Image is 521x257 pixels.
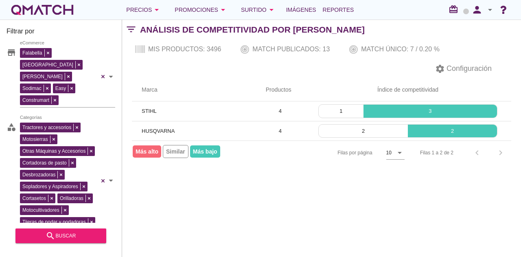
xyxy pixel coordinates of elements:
span: Imágenes [286,5,316,15]
div: Surtido [241,5,276,15]
button: Precios [120,2,168,18]
span: Construmart [20,97,51,104]
div: Filas 1 a 2 de 2 [420,149,453,156]
button: Surtido [234,2,283,18]
i: filter_list [122,29,140,30]
div: 10 [386,149,392,156]
div: buscar [22,231,100,241]
span: HUSQVARNA [142,128,175,134]
span: Tijeras de podar y podadoras [20,218,88,226]
i: search [46,231,55,241]
i: arrow_drop_down [218,5,228,15]
span: STIHL [142,108,157,114]
th: Productos: Not sorted. [256,79,304,101]
span: Sopladores y Aspiradores [20,183,80,190]
div: Clear all [99,46,107,107]
td: 4 [256,121,304,141]
span: Sodimac [20,85,44,92]
button: Promociones [168,2,234,18]
p: 2 [319,127,408,135]
p: 3 [363,107,497,115]
span: Motosierras [20,136,50,143]
i: arrow_drop_down [485,5,495,15]
span: Falabella [20,49,44,57]
p: 2 [408,127,497,135]
span: Orilladoras [58,195,85,202]
i: redeem [449,4,462,14]
button: Configuración [429,62,498,76]
span: [PERSON_NAME] [20,73,65,80]
i: store [7,48,16,57]
span: Desbrozadoras [20,171,57,178]
th: Índice de competitividad: Not sorted. [304,79,511,101]
i: settings [435,64,445,74]
span: Más bajo [190,145,220,158]
div: Clear all [99,121,107,241]
i: arrow_drop_down [267,5,276,15]
i: arrow_drop_down [395,148,405,158]
td: 4 [256,101,304,121]
div: Filas por página [256,141,405,165]
span: Otras Máquinas y Accesorios [20,147,88,155]
div: Promociones [175,5,228,15]
span: Cortasetos [20,195,48,202]
span: Más alto [133,145,161,158]
button: buscar [15,228,106,243]
span: Configuración [445,63,492,74]
span: [GEOGRAPHIC_DATA] [20,61,75,68]
a: white-qmatch-logo [10,2,75,18]
span: Easy [53,85,68,92]
i: person [469,4,485,15]
a: Imágenes [283,2,320,18]
th: Marca: Not sorted. [132,79,256,101]
i: arrow_drop_down [152,5,162,15]
div: Precios [126,5,162,15]
i: category [7,122,16,132]
a: Reportes [320,2,357,18]
span: Cortadoras de pasto [20,159,69,167]
span: Tractores y accesorios [20,124,73,131]
span: Similar [163,145,188,158]
p: 1 [319,107,363,115]
h2: Análisis de competitividad por [PERSON_NAME] [140,23,365,36]
h3: Filtrar por [7,26,115,40]
span: Reportes [323,5,354,15]
span: Motocultivadores [20,206,61,214]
